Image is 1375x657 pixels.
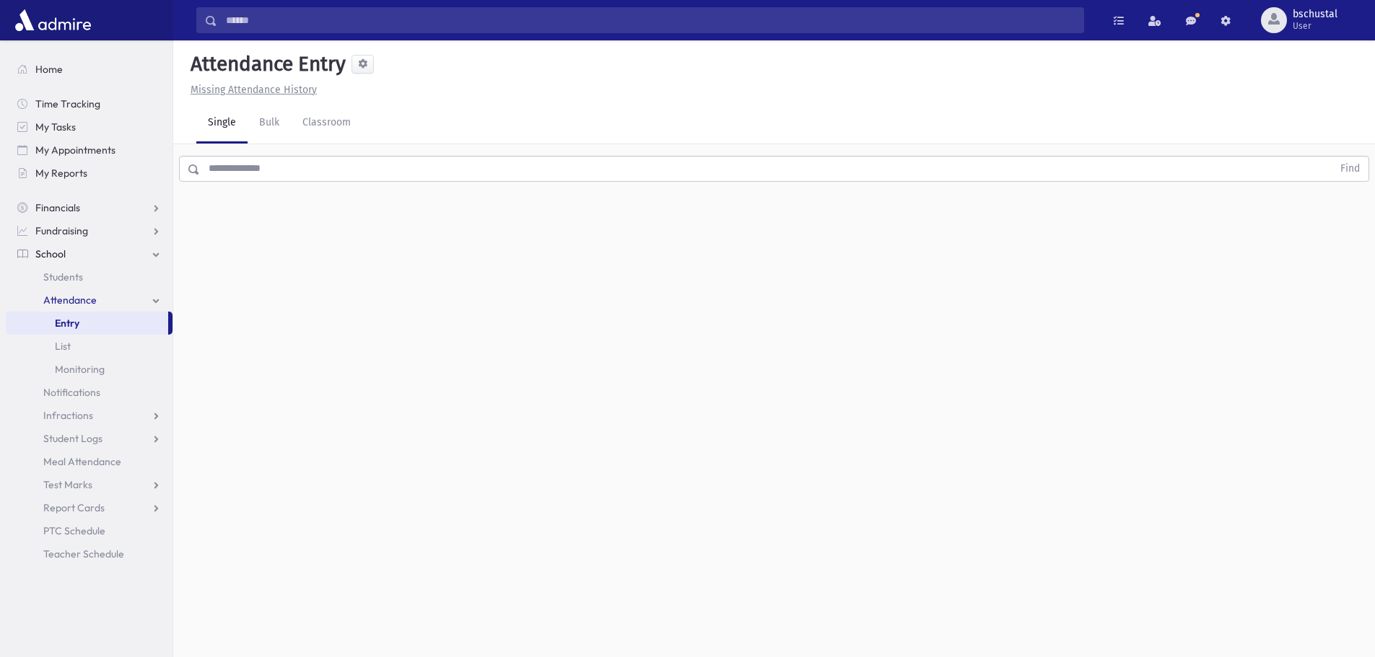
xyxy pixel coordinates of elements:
button: Find [1332,156,1369,181]
span: Infractions [43,409,93,422]
h5: Attendance Entry [185,52,346,76]
span: Financials [35,201,80,214]
a: List [6,335,173,358]
a: Students [6,265,173,288]
a: PTC Schedule [6,519,173,542]
span: Entry [55,317,79,330]
span: PTC Schedule [43,524,105,537]
span: Time Tracking [35,97,100,110]
a: Entry [6,312,168,335]
a: Single [196,103,248,144]
span: Test Marks [43,478,92,491]
span: Teacher Schedule [43,547,124,560]
img: AdmirePro [12,6,95,35]
a: Missing Attendance History [185,84,317,96]
a: Financials [6,196,173,219]
a: School [6,242,173,265]
a: Teacher Schedule [6,542,173,565]
a: Monitoring [6,358,173,381]
a: Classroom [291,103,362,144]
a: Time Tracking [6,92,173,115]
span: Monitoring [55,363,105,376]
a: Student Logs [6,427,173,450]
span: Students [43,270,83,283]
span: My Tasks [35,120,76,133]
a: Infractions [6,404,173,427]
a: Test Marks [6,473,173,496]
a: Meal Attendance [6,450,173,473]
span: Report Cards [43,501,105,514]
span: My Appointments [35,144,115,156]
span: Home [35,63,63,76]
a: My Reports [6,162,173,185]
a: Fundraising [6,219,173,242]
span: School [35,247,66,260]
span: Fundraising [35,224,88,237]
span: Meal Attendance [43,455,121,468]
a: Home [6,58,173,81]
a: Notifications [6,381,173,404]
span: Student Logs [43,432,102,445]
a: My Appointments [6,138,173,162]
u: Missing Attendance History [191,84,317,96]
span: List [55,340,71,353]
span: My Reports [35,167,87,180]
span: Notifications [43,386,100,399]
a: My Tasks [6,115,173,138]
a: Report Cards [6,496,173,519]
span: Attendance [43,294,97,307]
span: User [1293,20,1337,32]
a: Bulk [248,103,291,144]
input: Search [217,7,1083,33]
a: Attendance [6,288,173,312]
span: bschustal [1293,9,1337,20]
